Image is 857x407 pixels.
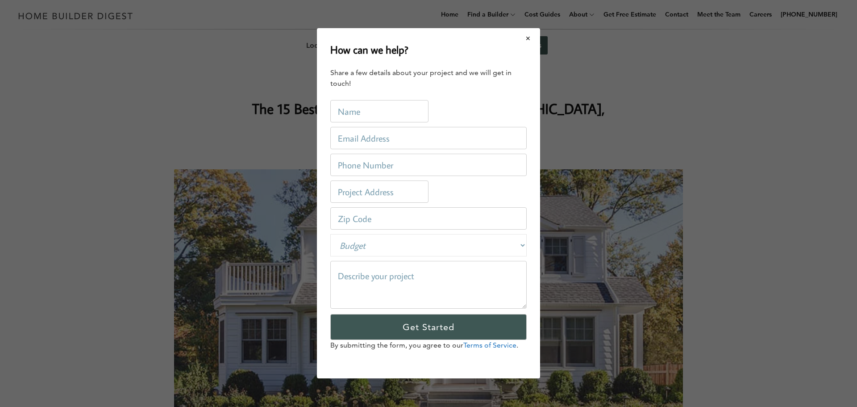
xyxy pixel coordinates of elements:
a: Terms of Service [463,341,516,350]
input: Name [330,101,428,123]
h2: How can we help? [330,42,408,58]
p: By submitting the form, you agree to our . [330,340,527,351]
iframe: Drift Widget Chat Controller [686,343,846,396]
input: Project Address [330,181,428,203]
input: Phone Number [330,154,527,176]
input: Get Started [330,315,527,340]
div: Share a few details about your project and we will get in touch! [330,68,527,89]
input: Email Address [330,127,527,150]
input: Zip Code [330,208,527,230]
button: Close modal [516,29,540,48]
